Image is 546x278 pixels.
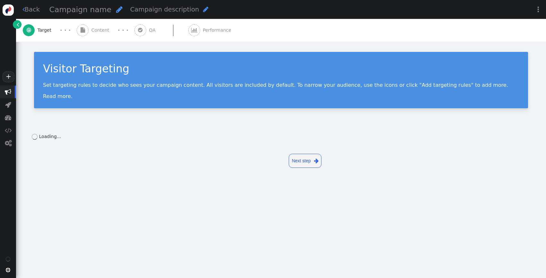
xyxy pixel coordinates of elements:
[77,19,134,42] a:  Content · · ·
[6,268,10,272] span: 
[191,28,197,33] span: 
[3,71,14,82] a: +
[39,134,61,139] span: Loading...
[13,20,21,29] a: 
[149,27,158,34] span: QA
[17,21,19,28] span: 
[43,61,519,77] div: Visitor Targeting
[22,6,25,12] span: 
[22,5,40,14] a: Back
[188,19,246,42] a:  Performance
[5,89,11,95] span: 
[138,28,142,33] span: 
[81,28,85,33] span: 
[203,27,234,34] span: Performance
[5,114,11,121] span: 
[3,4,14,16] img: logo-icon.svg
[203,6,209,12] span: 
[49,5,112,14] span: Campaign name
[43,82,519,88] p: Set targeting rules to decide who sees your campaign content. All visitors are included by defaul...
[38,27,54,34] span: Target
[134,19,188,42] a:  QA
[289,154,321,168] a: Next step
[5,140,12,146] span: 
[5,102,11,108] span: 
[118,26,128,35] div: · · ·
[5,127,12,134] span: 
[60,26,71,35] div: · · ·
[27,28,31,33] span: 
[130,6,199,13] span: Campaign description
[23,19,77,42] a:  Target · · ·
[91,27,112,34] span: Content
[314,157,319,165] span: 
[116,6,123,13] span: 
[43,93,73,99] a: Read more.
